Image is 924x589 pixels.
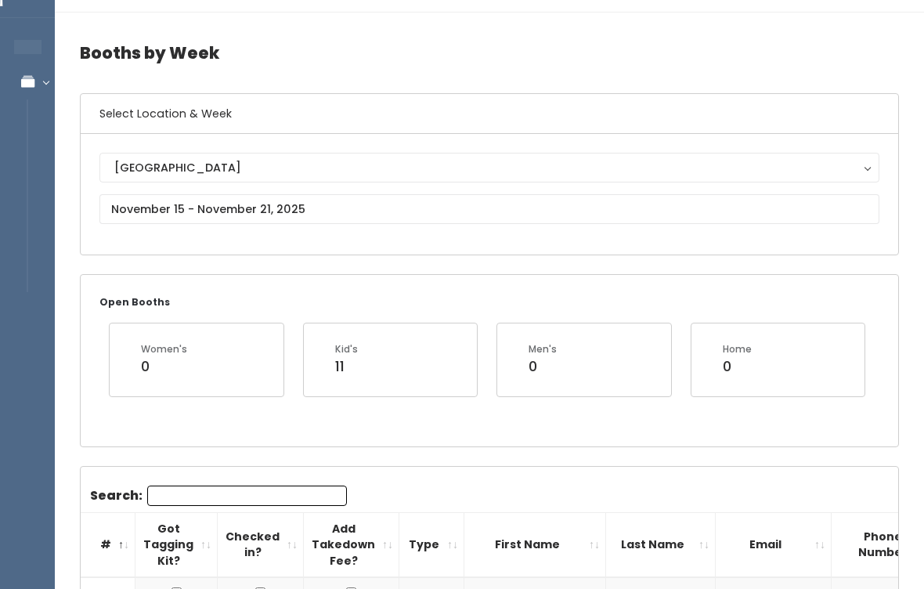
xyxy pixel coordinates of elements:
th: Last Name: activate to sort column ascending [606,512,716,577]
div: Women's [141,342,187,356]
div: 0 [141,356,187,377]
div: Men's [529,342,557,356]
input: Search: [147,486,347,506]
th: First Name: activate to sort column ascending [464,512,606,577]
div: 0 [529,356,557,377]
th: Email: activate to sort column ascending [716,512,832,577]
th: Got Tagging Kit?: activate to sort column ascending [135,512,218,577]
label: Search: [90,486,347,506]
input: November 15 - November 21, 2025 [99,194,879,224]
th: Checked in?: activate to sort column ascending [218,512,304,577]
th: #: activate to sort column descending [81,512,135,577]
th: Type: activate to sort column ascending [399,512,464,577]
div: Home [723,342,752,356]
button: [GEOGRAPHIC_DATA] [99,153,879,182]
div: 0 [723,356,752,377]
h4: Booths by Week [80,31,899,74]
div: Kid's [335,342,358,356]
div: 11 [335,356,358,377]
div: [GEOGRAPHIC_DATA] [114,159,864,176]
small: Open Booths [99,295,170,309]
th: Add Takedown Fee?: activate to sort column ascending [304,512,399,577]
h6: Select Location & Week [81,94,898,134]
